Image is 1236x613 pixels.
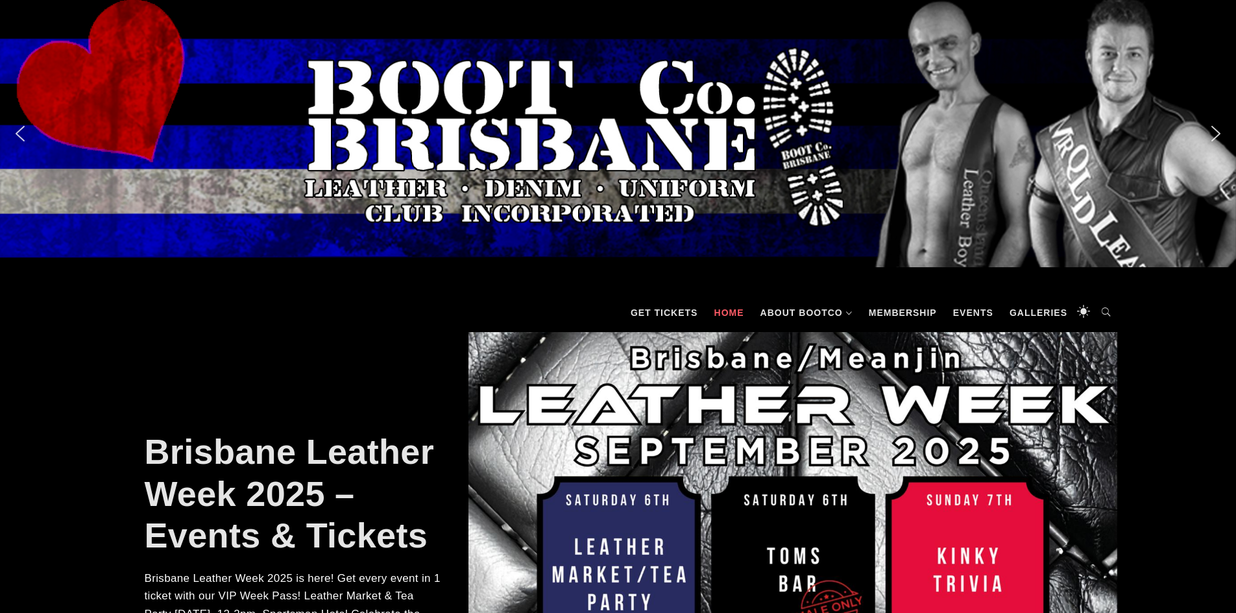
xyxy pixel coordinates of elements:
[754,293,859,332] a: About BootCo
[10,123,30,144] img: previous arrow
[862,293,943,332] a: Membership
[1206,123,1226,144] img: next arrow
[708,293,751,332] a: Home
[145,432,435,555] a: Brisbane Leather Week 2025 – Events & Tickets
[947,293,1000,332] a: Events
[1003,293,1074,332] a: Galleries
[624,293,705,332] a: GET TICKETS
